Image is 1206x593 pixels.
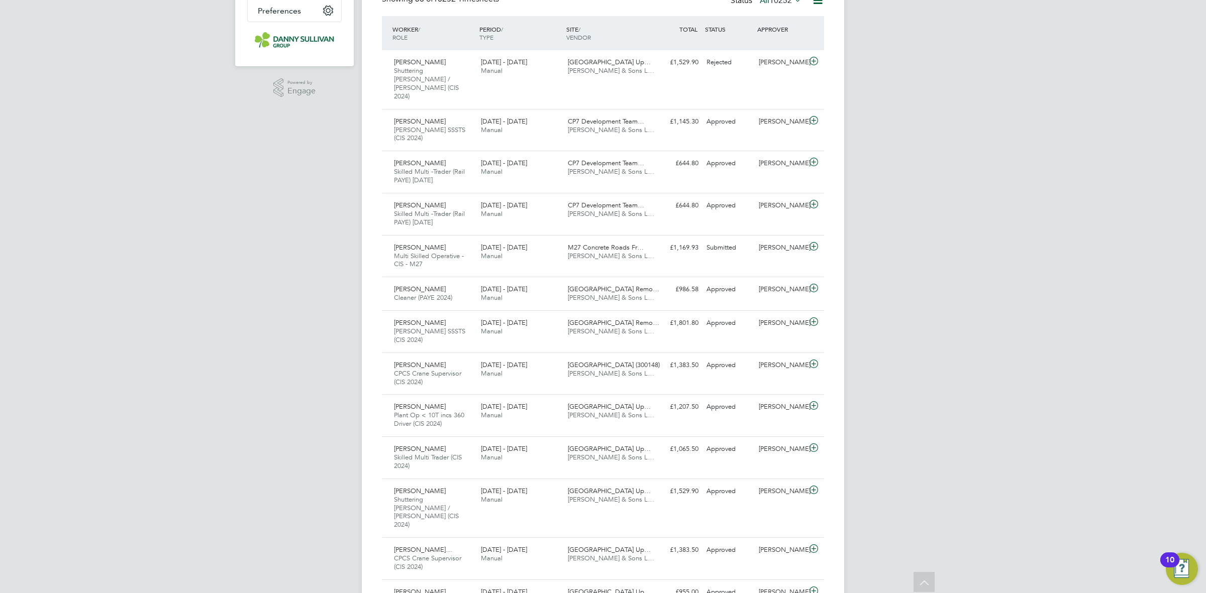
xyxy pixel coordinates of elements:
[394,402,446,411] span: [PERSON_NAME]
[501,25,503,33] span: /
[481,361,527,369] span: [DATE] - [DATE]
[650,357,702,374] div: £1,383.50
[1165,560,1174,573] div: 10
[394,243,446,252] span: [PERSON_NAME]
[394,487,446,495] span: [PERSON_NAME]
[392,33,408,41] span: ROLE
[650,54,702,71] div: £1,529.90
[394,554,461,571] span: CPCS Crane Supervisor (CIS 2024)
[481,117,527,126] span: [DATE] - [DATE]
[394,126,465,143] span: [PERSON_NAME] SSSTS (CIS 2024)
[702,441,755,457] div: Approved
[394,293,452,302] span: Cleaner (PAYE 2024)
[755,357,807,374] div: [PERSON_NAME]
[564,20,651,46] div: SITE
[394,444,446,453] span: [PERSON_NAME]
[394,327,465,344] span: [PERSON_NAME] SSSTS (CIS 2024)
[481,159,527,167] span: [DATE] - [DATE]
[702,399,755,415] div: Approved
[650,155,702,172] div: £644.80
[702,542,755,558] div: Approved
[650,113,702,130] div: £1,145.30
[418,25,420,33] span: /
[568,126,654,134] span: [PERSON_NAME] & Sons L…
[702,54,755,71] div: Rejected
[287,87,316,95] span: Engage
[481,453,502,461] span: Manual
[481,444,527,453] span: [DATE] - [DATE]
[568,66,654,75] span: [PERSON_NAME] & Sons L…
[755,54,807,71] div: [PERSON_NAME]
[568,285,659,293] span: [GEOGRAPHIC_DATA] Remo…
[394,411,464,428] span: Plant Op < 10T incs 360 Driver (CIS 2024)
[568,411,654,419] span: [PERSON_NAME] & Sons L…
[481,66,502,75] span: Manual
[568,327,654,335] span: [PERSON_NAME] & Sons L…
[702,113,755,130] div: Approved
[481,318,527,327] span: [DATE] - [DATE]
[650,197,702,214] div: £644.80
[702,20,755,38] div: STATUS
[481,252,502,260] span: Manual
[702,155,755,172] div: Approved
[755,240,807,256] div: [PERSON_NAME]
[568,243,644,252] span: M27 Concrete Roads Fr…
[258,6,301,16] span: Preferences
[702,197,755,214] div: Approved
[481,487,527,495] span: [DATE] - [DATE]
[479,33,493,41] span: TYPE
[755,281,807,298] div: [PERSON_NAME]
[481,209,502,218] span: Manual
[650,240,702,256] div: £1,169.93
[394,167,465,184] span: Skilled Multi -Trader (Rail PAYE) [DATE]
[394,159,446,167] span: [PERSON_NAME]
[650,315,702,331] div: £1,801.80
[755,315,807,331] div: [PERSON_NAME]
[481,58,527,66] span: [DATE] - [DATE]
[568,58,651,66] span: [GEOGRAPHIC_DATA] Up…
[702,281,755,298] div: Approved
[755,20,807,38] div: APPROVER
[481,126,502,134] span: Manual
[394,201,446,209] span: [PERSON_NAME]
[390,20,477,46] div: WORKER
[481,545,527,554] span: [DATE] - [DATE]
[273,78,316,97] a: Powered byEngage
[568,201,644,209] span: CP7 Development Team…
[702,483,755,500] div: Approved
[477,20,564,46] div: PERIOD
[702,315,755,331] div: Approved
[568,167,654,176] span: [PERSON_NAME] & Sons L…
[755,441,807,457] div: [PERSON_NAME]
[394,66,459,100] span: Shuttering [PERSON_NAME] / [PERSON_NAME] (CIS 2024)
[755,542,807,558] div: [PERSON_NAME]
[679,25,697,33] span: TOTAL
[755,113,807,130] div: [PERSON_NAME]
[481,285,527,293] span: [DATE] - [DATE]
[481,495,502,504] span: Manual
[394,285,446,293] span: [PERSON_NAME]
[568,495,654,504] span: [PERSON_NAME] & Sons L…
[247,32,342,48] a: Go to home page
[650,441,702,457] div: £1,065.50
[568,159,644,167] span: CP7 Development Team…
[568,402,651,411] span: [GEOGRAPHIC_DATA] Up…
[568,444,651,453] span: [GEOGRAPHIC_DATA] Up…
[481,327,502,335] span: Manual
[255,32,334,48] img: dannysullivan-logo-retina.png
[568,453,654,461] span: [PERSON_NAME] & Sons L…
[650,483,702,500] div: £1,529.90
[394,495,459,529] span: Shuttering [PERSON_NAME] / [PERSON_NAME] (CIS 2024)
[755,483,807,500] div: [PERSON_NAME]
[287,78,316,87] span: Powered by
[568,252,654,260] span: [PERSON_NAME] & Sons L…
[578,25,580,33] span: /
[481,167,502,176] span: Manual
[481,411,502,419] span: Manual
[568,545,651,554] span: [GEOGRAPHIC_DATA] Up…
[568,209,654,218] span: [PERSON_NAME] & Sons L…
[755,155,807,172] div: [PERSON_NAME]
[566,33,591,41] span: VENDOR
[394,252,464,269] span: Multi Skilled Operative - CIS - M27
[394,369,461,386] span: CPCS Crane Supervisor (CIS 2024)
